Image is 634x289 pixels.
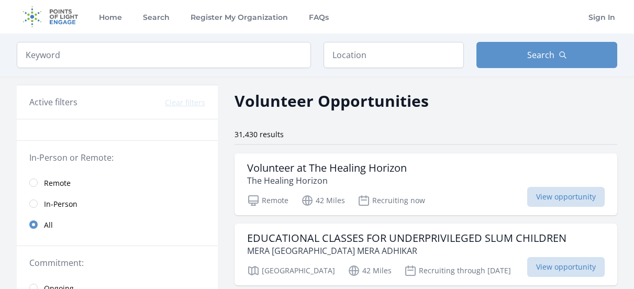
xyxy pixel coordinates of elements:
[527,257,605,277] span: View opportunity
[527,187,605,207] span: View opportunity
[247,232,566,244] h3: EDUCATIONAL CLASSES FOR UNDERPRIVILEGED SLUM CHILDREN
[301,194,345,207] p: 42 Miles
[324,42,464,68] input: Location
[165,97,205,108] button: Clear filters
[17,214,218,235] a: All
[247,174,407,187] p: The Healing Horizon
[247,162,407,174] h3: Volunteer at The Healing Horizon
[527,49,554,61] span: Search
[235,129,284,139] span: 31,430 results
[358,194,425,207] p: Recruiting now
[29,257,205,269] legend: Commitment:
[17,193,218,214] a: In-Person
[44,178,71,188] span: Remote
[17,42,311,68] input: Keyword
[44,220,53,230] span: All
[44,199,77,209] span: In-Person
[247,264,335,277] p: [GEOGRAPHIC_DATA]
[17,172,218,193] a: Remote
[235,224,617,285] a: EDUCATIONAL CLASSES FOR UNDERPRIVILEGED SLUM CHILDREN MERA [GEOGRAPHIC_DATA] MERA ADHIKAR [GEOGRA...
[235,153,617,215] a: Volunteer at The Healing Horizon The Healing Horizon Remote 42 Miles Recruiting now View opportunity
[404,264,511,277] p: Recruiting through [DATE]
[348,264,392,277] p: 42 Miles
[476,42,617,68] button: Search
[29,96,77,108] h3: Active filters
[235,89,429,113] h2: Volunteer Opportunities
[247,194,288,207] p: Remote
[247,244,566,257] p: MERA [GEOGRAPHIC_DATA] MERA ADHIKAR
[29,151,205,164] legend: In-Person or Remote:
